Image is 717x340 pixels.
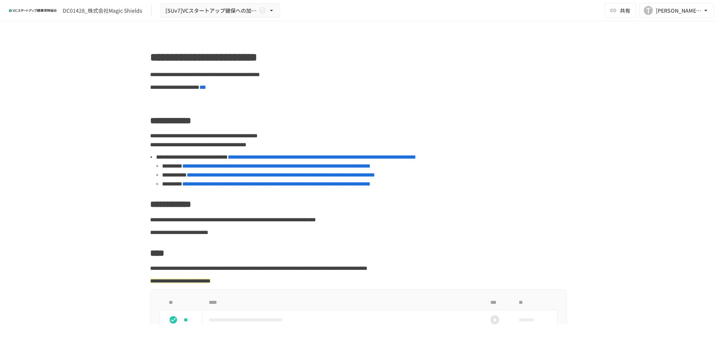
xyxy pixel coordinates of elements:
span: [SUv7]VCスタートアップ健保への加入申請手続き [165,6,257,15]
button: status [166,312,181,327]
span: 共有 [620,6,630,15]
img: ZDfHsVrhrXUoWEWGWYf8C4Fv4dEjYTEDCNvmL73B7ox [9,4,57,16]
button: T[PERSON_NAME][EMAIL_ADDRESS][DOMAIN_NAME] [639,3,714,18]
div: DC01428_株式会社Magic Shields [63,7,142,15]
div: T [644,6,653,15]
div: [PERSON_NAME][EMAIL_ADDRESS][DOMAIN_NAME] [656,6,702,15]
button: 共有 [605,3,636,18]
button: [SUv7]VCスタートアップ健保への加入申請手続き [161,3,280,18]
